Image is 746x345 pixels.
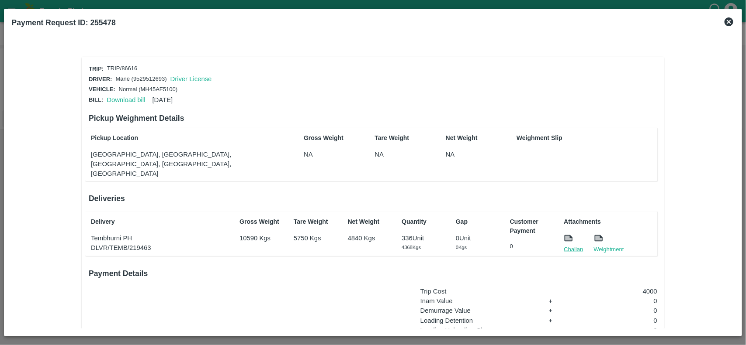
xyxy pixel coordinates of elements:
p: + [549,296,569,306]
h6: Deliveries [89,192,657,205]
p: Tembhurni PH [91,233,229,243]
p: Net Weight [348,217,392,226]
p: Weighment Slip [517,133,655,143]
p: Loading Unloading Charges [420,325,539,335]
h6: Payment Details [89,267,657,280]
p: 0 [578,325,657,335]
span: Vehicle: [89,86,115,92]
b: Payment Request ID: 255478 [12,18,116,27]
p: Demurrage Value [420,306,539,315]
p: + [549,325,569,335]
p: Pickup Location [91,133,277,143]
p: [GEOGRAPHIC_DATA], [GEOGRAPHIC_DATA], [GEOGRAPHIC_DATA], [GEOGRAPHIC_DATA], [GEOGRAPHIC_DATA] [91,150,277,179]
p: Normal (MH45AF5100) [119,85,177,94]
p: Net Weight [446,133,489,143]
h6: Pickup Weighment Details [89,112,657,124]
span: Driver: [89,76,112,82]
span: Trip: [89,65,104,72]
p: 10590 Kgs [239,233,283,243]
a: Driver License [170,75,212,82]
a: Weightment [594,245,624,254]
p: 0 Unit [456,233,500,243]
span: 0 Kgs [456,245,467,250]
p: Mane (9529512693) [115,75,167,83]
p: Tare Weight [375,133,418,143]
a: Challan [564,245,583,254]
a: Download bill [107,96,145,103]
p: 5750 Kgs [294,233,337,243]
span: 4368 Kgs [402,245,421,250]
p: Quantity [402,217,445,226]
p: + [549,316,569,325]
p: NA [446,150,489,159]
span: Bill: [89,96,103,103]
p: 4840 Kgs [348,233,392,243]
p: 0 [578,296,657,306]
p: Attachments [564,217,655,226]
p: Gross Weight [239,217,283,226]
p: Loading Detention [420,316,539,325]
p: 4000 [578,287,657,296]
p: Inam Value [420,296,539,306]
p: Gap [456,217,500,226]
p: + [549,306,569,315]
p: Customer Payment [510,217,554,236]
p: Delivery [91,217,229,226]
p: NA [375,150,418,159]
p: 0 [510,243,554,251]
p: Trip Cost [420,287,539,296]
p: TRIP/86616 [107,65,137,73]
p: Gross Weight [304,133,347,143]
p: 0 [578,306,657,315]
p: 336 Unit [402,233,445,243]
span: [DATE] [153,96,173,103]
p: Tare Weight [294,217,337,226]
p: DLVR/TEMB/219463 [91,243,229,253]
p: 0 [578,316,657,325]
p: NA [304,150,347,159]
